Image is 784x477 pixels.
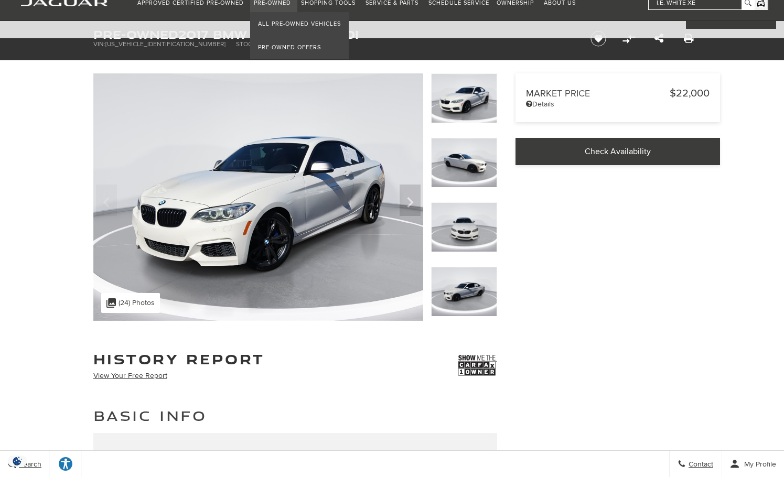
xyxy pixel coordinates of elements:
[621,31,637,47] button: Compare Vehicle
[526,88,670,99] span: Market Price
[101,293,160,313] div: (24) Photos
[105,40,225,48] span: [US_VEHICLE_IDENTIFICATION_NUMBER]
[93,406,497,425] h2: Basic Info
[684,32,694,45] a: Print this Pre-Owned 2017 BMW 2 Series M240i
[250,36,349,59] a: Pre-Owned Offers
[236,40,257,48] span: Stock:
[250,12,349,36] a: All Pre-Owned Vehicles
[93,371,167,380] a: View Your Free Report
[740,460,776,469] span: My Profile
[50,456,81,472] div: Explore your accessibility options
[654,32,663,45] a: Share this Pre-Owned 2017 BMW 2 Series M240i
[431,138,497,188] img: Used 2017 Alpine White BMW M240i image 2
[5,456,29,467] div: Privacy Settings
[458,352,497,378] img: Show me the Carfax
[686,460,713,469] span: Contact
[587,30,610,47] button: Save vehicle
[526,100,710,109] a: Details
[431,202,497,252] img: Used 2017 Alpine White BMW M240i image 3
[431,73,497,123] img: Used 2017 Alpine White BMW M240i image 1
[400,185,421,216] div: Next
[515,138,720,165] a: Check Availability
[93,352,265,366] h2: History Report
[670,87,710,100] span: $22,000
[431,267,497,317] img: Used 2017 Alpine White BMW M240i image 4
[722,451,784,477] button: Open user profile menu
[93,40,105,48] span: VIN:
[93,73,423,321] img: Used 2017 Alpine White BMW M240i image 1
[50,451,82,477] a: Explore your accessibility options
[585,146,651,157] span: Check Availability
[526,87,710,100] a: Market Price $22,000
